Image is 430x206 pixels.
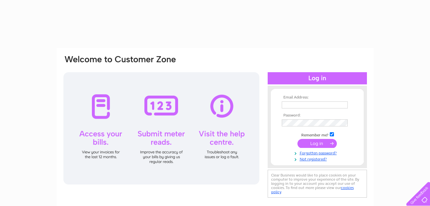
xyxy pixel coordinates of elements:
[280,95,354,100] th: Email Address:
[271,185,354,194] a: cookies policy
[282,156,354,162] a: Not registered?
[297,139,337,148] input: Submit
[282,150,354,156] a: Forgotten password?
[280,131,354,138] td: Remember me?
[268,170,367,198] div: Clear Business would like to place cookies on your computer to improve your experience of the sit...
[280,113,354,118] th: Password:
